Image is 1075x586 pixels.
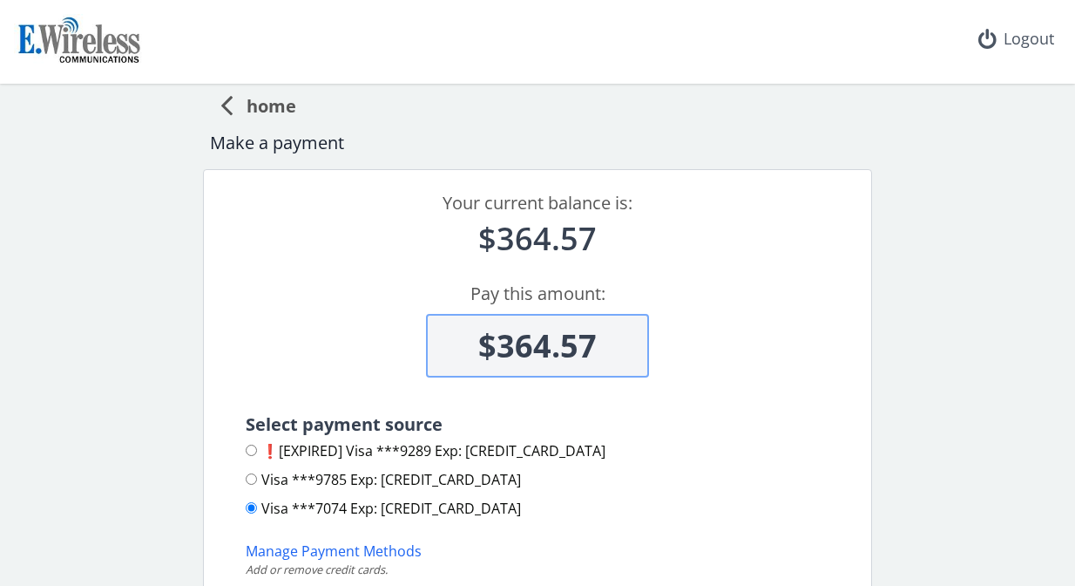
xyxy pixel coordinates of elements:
[246,562,857,577] div: Add or remove credit cards.
[246,542,422,562] button: Manage Payment Methods
[246,441,605,461] label: ❗️[EXPIRED] Visa ***9289 Exp: [CREDIT_CARD_DATA]
[225,191,850,216] div: Your current balance is:
[246,499,605,519] label: Visa ***7074 Exp: [CREDIT_CARD_DATA]
[246,445,257,456] input: ❗️[EXPIRED] Visa ***9289 Exp: [CREDIT_CARD_DATA]
[246,474,257,485] input: Visa ***9785 Exp: [CREDIT_CARD_DATA]
[233,87,296,119] span: home
[246,412,443,436] span: Select payment source
[246,470,605,490] label: Visa ***9785 Exp: [CREDIT_CARD_DATA]
[225,216,850,261] div: $364.57
[210,131,865,156] div: Make a payment
[225,282,850,307] div: Pay this amount:
[246,502,257,514] input: Visa ***7074 Exp: [CREDIT_CARD_DATA]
